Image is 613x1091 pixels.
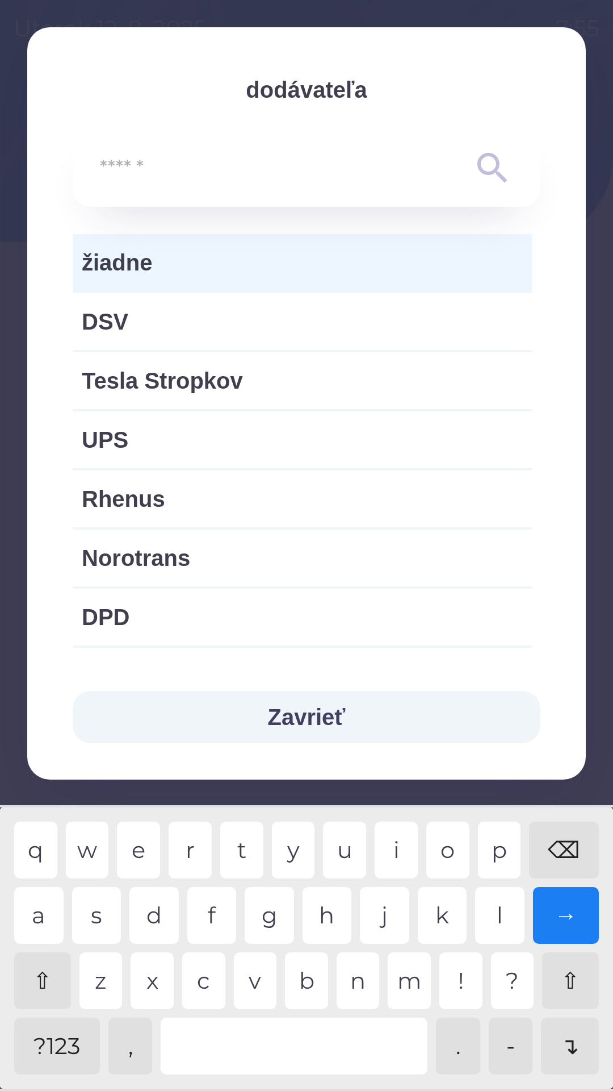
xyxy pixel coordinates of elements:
[82,305,523,339] span: DSV
[73,691,540,743] button: Zavrieť
[73,470,532,527] div: Rhenus
[73,411,532,468] div: UPS
[73,352,532,409] div: Tesla Stropkov
[73,530,532,586] div: Norotrans
[73,73,540,107] p: dodávateľa
[82,245,523,280] span: žiadne
[73,589,532,646] div: DPD
[82,482,523,516] span: Rhenus
[82,364,523,398] span: Tesla Stropkov
[73,648,532,705] div: Intime Express
[82,600,523,634] span: DPD
[82,541,523,575] span: Norotrans
[82,423,523,457] span: UPS
[73,293,532,350] div: DSV
[73,234,532,291] div: žiadne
